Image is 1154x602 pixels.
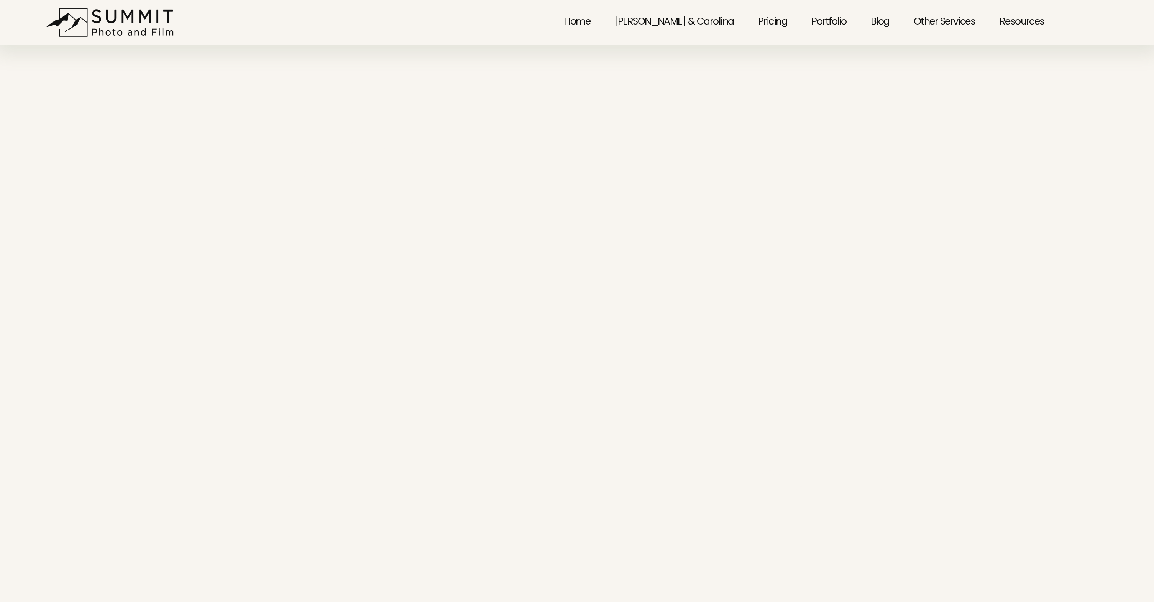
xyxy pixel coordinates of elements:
img: Summit Photo and Film [46,8,178,37]
strong: Wedding & Elopement Photographer Based in [GEOGRAPHIC_DATA], [US_STATE] [758,466,924,512]
a: folder dropdown [1000,6,1044,39]
strong: Moment [317,472,355,487]
a: Pricing [758,6,787,39]
h2: Your Life's Best Moments. Captured Forever. [232,132,488,186]
a: [PERSON_NAME] & Carolina [614,6,734,39]
strong: Let’s Capture Your [232,472,315,487]
a: Portfolio [811,6,846,39]
a: folder dropdown [914,6,975,39]
a: Home [564,6,590,39]
a: Let’s Capture Your [232,472,315,486]
span: Resources [1000,7,1044,38]
a: Blog [871,6,890,39]
span: Other Services [914,7,975,38]
a: Moment [317,472,355,486]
